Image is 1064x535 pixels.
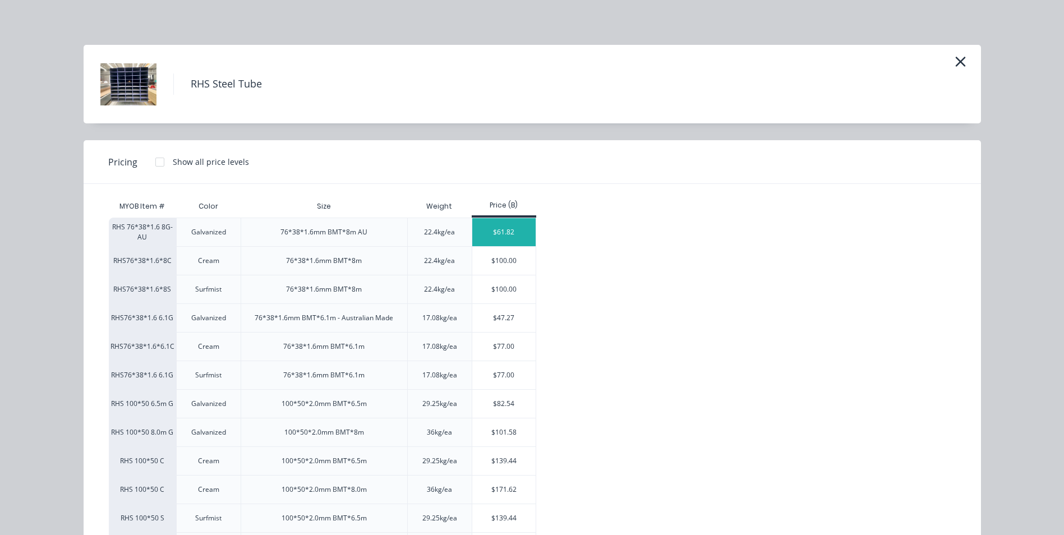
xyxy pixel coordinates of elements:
div: 100*50*2.0mm BMT*8.0m [282,485,367,495]
div: $100.00 [472,275,536,303]
div: 100*50*2.0mm BMT*6.5m [282,399,367,409]
div: Cream [198,342,219,352]
div: 76*38*1.6mm BMT*8m [286,284,362,294]
div: $82.54 [472,390,536,418]
div: 36kg/ea [427,427,452,437]
div: $77.00 [472,361,536,389]
div: MYOB Item # [109,195,176,218]
div: RHS76*38*1.6*6.1C [109,332,176,361]
div: 76*38*1.6mm BMT*8m [286,256,362,266]
div: 17.08kg/ea [422,313,457,323]
div: $101.58 [472,418,536,446]
div: Cream [198,485,219,495]
div: 36kg/ea [427,485,452,495]
div: 22.4kg/ea [424,256,455,266]
div: Galvanized [191,313,226,323]
div: 17.08kg/ea [422,370,457,380]
div: $139.44 [472,447,536,475]
div: RHS 100*50 8.0m G [109,418,176,446]
div: Cream [198,256,219,266]
div: RHS76*38*1.6*8S [109,275,176,303]
div: 29.25kg/ea [422,513,457,523]
div: RHS 100*50 C [109,446,176,475]
div: 29.25kg/ea [422,456,457,466]
div: 29.25kg/ea [422,399,457,409]
div: $139.44 [472,504,536,532]
span: Pricing [108,155,137,169]
div: 76*38*1.6mm BMT*8m AU [280,227,367,237]
div: RHS 100*50 S [109,504,176,532]
div: 22.4kg/ea [424,284,455,294]
div: 100*50*2.0mm BMT*6.5m [282,456,367,466]
div: 17.08kg/ea [422,342,457,352]
img: RHS Steel Tube [100,56,156,112]
div: Cream [198,456,219,466]
div: RHS76*38*1.6 6.1G [109,361,176,389]
div: Galvanized [191,227,226,237]
div: 100*50*2.0mm BMT*6.5m [282,513,367,523]
div: Price (B) [472,200,536,210]
div: Show all price levels [173,156,249,168]
div: RHS 100*50 6.5m G [109,389,176,418]
div: 100*50*2.0mm BMT*8m [284,427,364,437]
div: 22.4kg/ea [424,227,455,237]
div: RHS 76*38*1.6 8G-AU [109,218,176,246]
div: RHS 100*50 C [109,475,176,504]
div: Size [308,192,340,220]
div: Galvanized [191,427,226,437]
h4: RHS Steel Tube [173,73,279,95]
div: $61.82 [472,218,536,246]
div: $100.00 [472,247,536,275]
div: 76*38*1.6mm BMT*6.1m - Australian Made [255,313,393,323]
div: 76*38*1.6mm BMT*6.1m [283,370,365,380]
div: Surfmist [195,284,222,294]
div: Galvanized [191,399,226,409]
div: $47.27 [472,304,536,332]
div: 76*38*1.6mm BMT*6.1m [283,342,365,352]
div: $171.62 [472,476,536,504]
div: RHS76*38*1.6 6.1G [109,303,176,332]
div: RHS76*38*1.6*8C [109,246,176,275]
div: Surfmist [195,513,222,523]
div: Color [190,192,227,220]
div: $77.00 [472,333,536,361]
div: Weight [417,192,461,220]
div: Surfmist [195,370,222,380]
